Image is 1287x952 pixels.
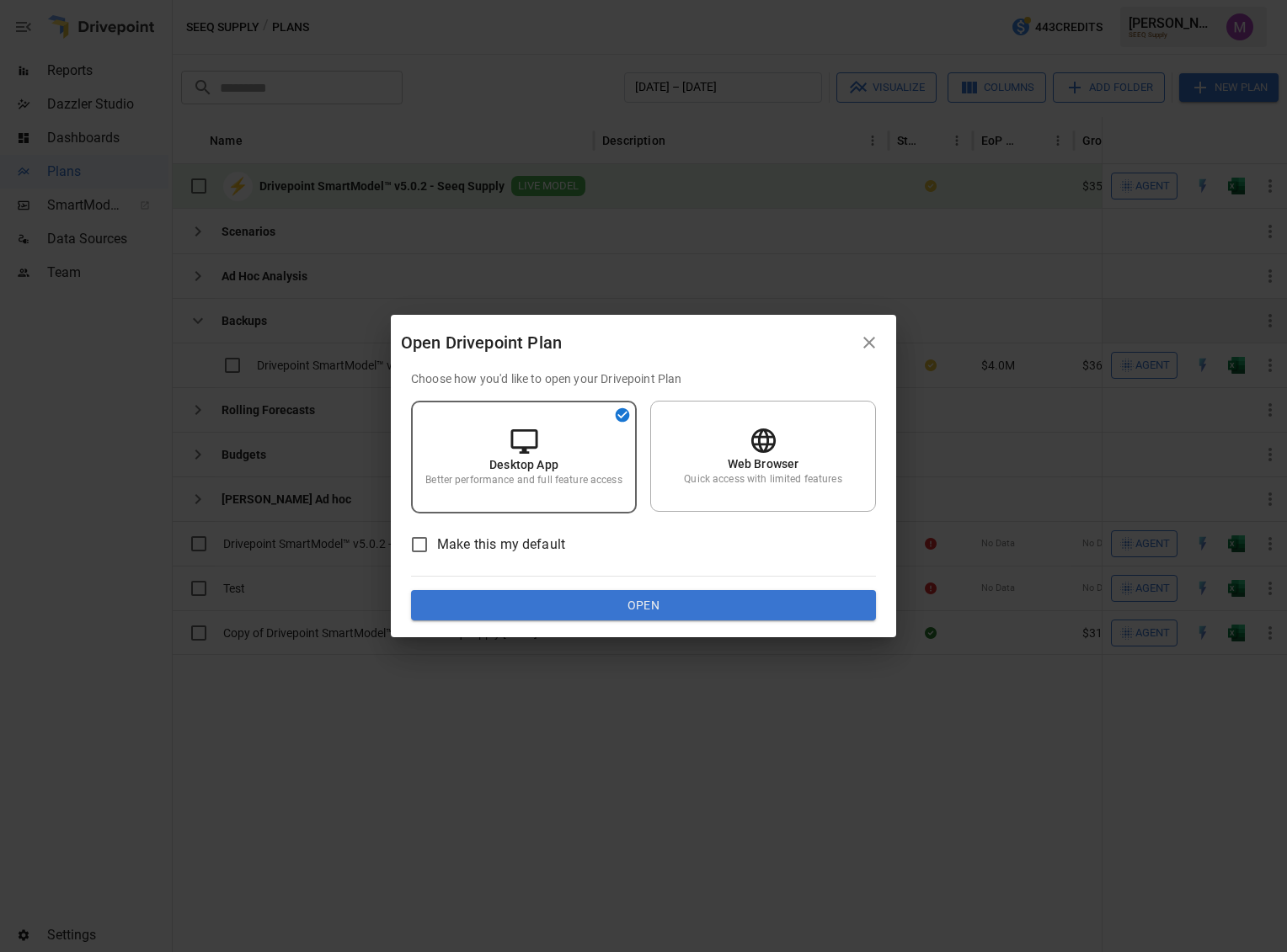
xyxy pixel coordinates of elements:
div: Open Drivepoint Plan [401,329,852,356]
span: Make this my default [437,535,565,555]
p: Choose how you'd like to open your Drivepoint Plan [411,370,876,387]
p: Quick access with limited features [684,472,841,487]
p: Web Browser [728,455,799,472]
button: Open [411,590,876,620]
p: Better performance and full feature access [425,473,622,487]
p: Desktop App [489,456,558,473]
